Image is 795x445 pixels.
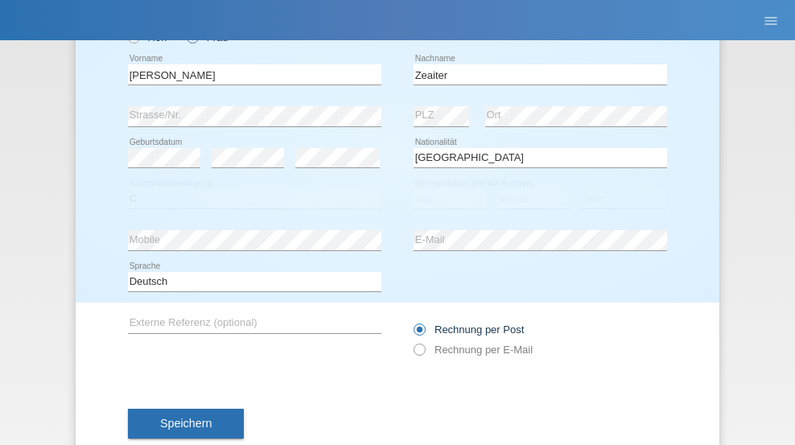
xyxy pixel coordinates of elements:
input: Rechnung per Post [414,323,424,344]
a: menu [755,15,787,25]
span: Speichern [160,417,212,430]
label: Rechnung per Post [414,323,524,336]
input: Rechnung per E-Mail [414,344,424,364]
label: Rechnung per E-Mail [414,344,533,356]
button: Speichern [128,409,244,439]
i: menu [763,13,779,29]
